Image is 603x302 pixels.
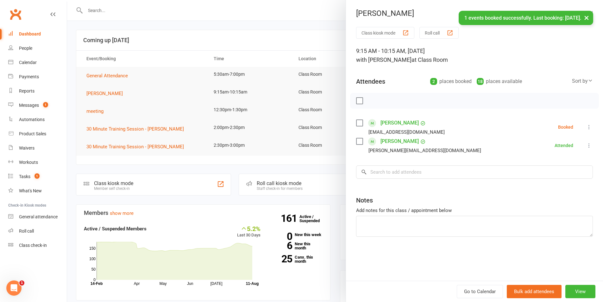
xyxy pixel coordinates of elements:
[19,145,35,151] div: Waivers
[19,214,58,219] div: General attendance
[565,285,595,298] button: View
[368,146,481,155] div: [PERSON_NAME][EMAIL_ADDRESS][DOMAIN_NAME]
[8,55,67,70] a: Calendar
[8,112,67,127] a: Automations
[356,196,373,205] div: Notes
[459,11,593,25] div: 1 events booked successfully. Last booking: [DATE].
[430,77,472,86] div: places booked
[507,285,562,298] button: Bulk add attendees
[43,102,48,107] span: 1
[430,78,437,85] div: 2
[19,31,41,36] div: Dashboard
[8,98,67,112] a: Messages 1
[8,224,67,238] a: Roll call
[356,165,593,179] input: Search to add attendees
[8,127,67,141] a: Product Sales
[457,285,503,298] a: Go to Calendar
[19,228,34,234] div: Roll call
[477,77,522,86] div: places available
[346,9,603,18] div: [PERSON_NAME]
[8,41,67,55] a: People
[8,184,67,198] a: What's New
[558,125,573,129] div: Booked
[8,6,23,22] a: Clubworx
[8,84,67,98] a: Reports
[19,46,32,51] div: People
[356,47,593,64] div: 9:15 AM - 10:15 AM, [DATE]
[8,141,67,155] a: Waivers
[411,56,448,63] span: at Class Room
[356,207,593,214] div: Add notes for this class / appointment below
[356,77,385,86] div: Attendees
[8,170,67,184] a: Tasks 1
[8,210,67,224] a: General attendance kiosk mode
[555,143,573,148] div: Attended
[6,280,22,296] iframe: Intercom live chat
[19,188,42,193] div: What's New
[19,243,47,248] div: Class check-in
[19,131,46,136] div: Product Sales
[380,136,419,146] a: [PERSON_NAME]
[19,74,39,79] div: Payments
[19,117,45,122] div: Automations
[572,77,593,85] div: Sort by
[35,173,40,179] span: 1
[19,88,35,93] div: Reports
[8,70,67,84] a: Payments
[8,27,67,41] a: Dashboard
[356,27,414,39] button: Class kiosk mode
[581,11,592,24] button: ×
[8,238,67,253] a: Class kiosk mode
[19,174,30,179] div: Tasks
[19,160,38,165] div: Workouts
[19,103,39,108] div: Messages
[356,56,411,63] span: with [PERSON_NAME]
[477,78,484,85] div: 18
[19,60,37,65] div: Calendar
[8,155,67,170] a: Workouts
[19,280,24,286] span: 1
[368,128,445,136] div: [EMAIL_ADDRESS][DOMAIN_NAME]
[419,27,459,39] button: Roll call
[380,118,419,128] a: [PERSON_NAME]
